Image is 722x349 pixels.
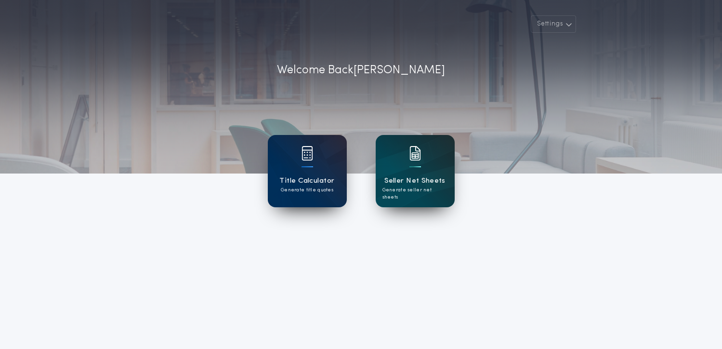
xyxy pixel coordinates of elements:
p: Generate seller net sheets [382,187,448,201]
img: card icon [302,146,313,161]
p: Welcome Back [PERSON_NAME] [277,62,445,79]
h1: Seller Net Sheets [384,175,446,187]
button: Settings [531,15,576,33]
p: Generate title quotes [281,187,333,194]
a: card iconTitle CalculatorGenerate title quotes [268,135,347,207]
h1: Title Calculator [279,175,334,187]
img: card icon [409,146,421,161]
a: card iconSeller Net SheetsGenerate seller net sheets [376,135,455,207]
